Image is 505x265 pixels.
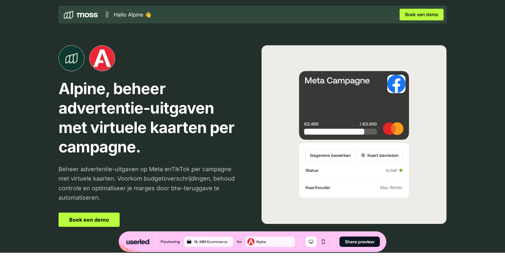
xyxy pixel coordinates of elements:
button: Mobile mode [318,237,329,247]
div: Alpine [256,239,294,245]
button: Desktop mode [306,237,317,247]
button: Share preview [339,237,380,247]
div: Previewing [161,238,180,245]
div: for [237,238,242,245]
p: Hallo Alpine 👋 [114,11,151,18]
div: NL ABM Ecommerce [194,239,232,245]
p: Beheer advertentie-uitgaven op Meta enTikTok per campagne met virtuele kaarten. Voorkom budgetove... [59,164,243,202]
p: Alpine, beheer advertentie-uitgaven met virtuele kaarten per campagne. [59,79,243,157]
a: Boek een demo [59,213,120,227]
a: Boek een demo [400,9,444,20]
p: || [105,11,109,18]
